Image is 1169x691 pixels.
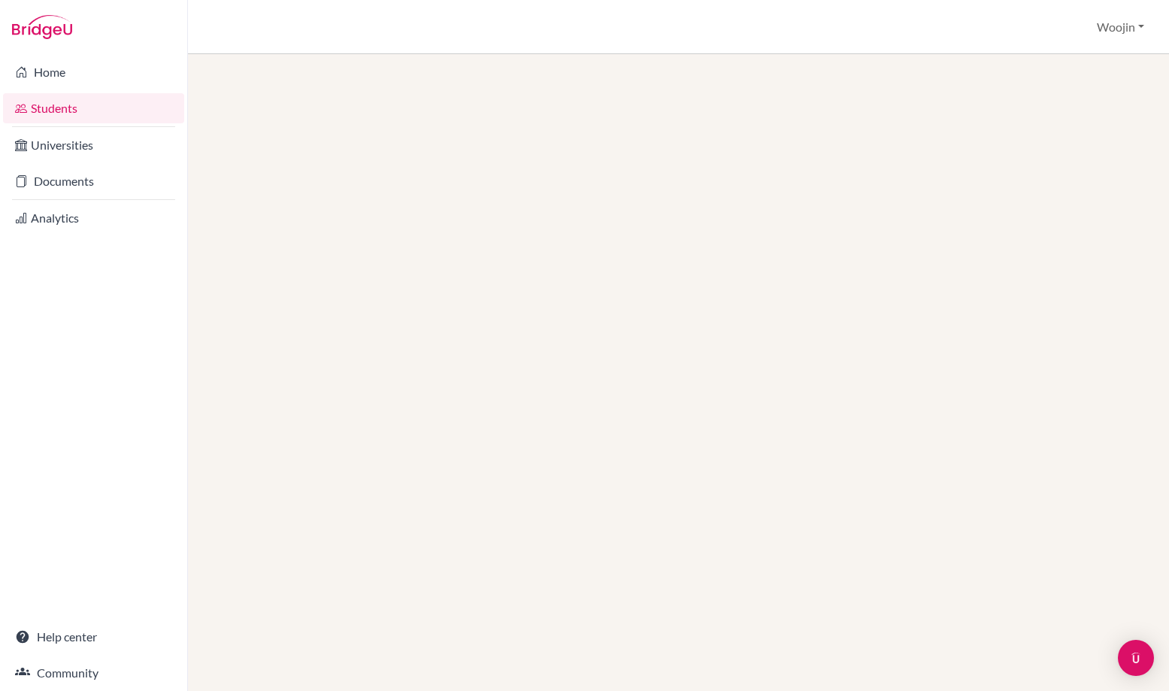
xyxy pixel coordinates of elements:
[3,130,184,160] a: Universities
[3,203,184,233] a: Analytics
[3,93,184,123] a: Students
[3,658,184,688] a: Community
[1090,13,1151,41] button: Woojin
[1118,640,1154,676] div: Open Intercom Messenger
[12,15,72,39] img: Bridge-U
[3,166,184,196] a: Documents
[3,622,184,652] a: Help center
[3,57,184,87] a: Home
